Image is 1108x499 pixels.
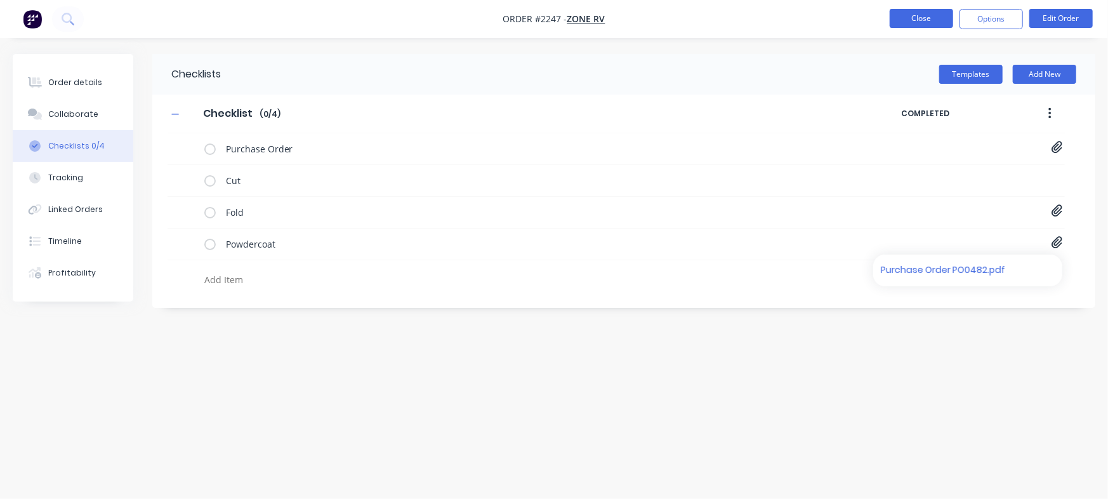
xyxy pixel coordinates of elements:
[567,13,605,25] a: Zone RV
[260,109,280,120] span: ( 0 / 4 )
[13,67,133,98] button: Order details
[960,9,1023,29] button: Options
[48,236,82,247] div: Timeline
[13,162,133,194] button: Tracking
[902,108,1010,119] span: COMPLETED
[221,140,845,158] textarea: Purchase Order
[48,77,102,88] div: Order details
[13,225,133,257] button: Timeline
[195,104,260,123] input: Enter Checklist name
[890,9,953,28] button: Close
[152,54,221,95] div: Checklists
[13,130,133,162] button: Checklists 0/4
[221,203,845,222] textarea: Fold
[48,109,98,120] div: Collaborate
[221,171,845,190] textarea: Cut
[48,172,83,183] div: Tracking
[13,194,133,225] button: Linked Orders
[881,264,1029,277] a: Purchase Order PO0482.pdf
[939,65,1003,84] button: Templates
[48,267,96,279] div: Profitability
[48,140,105,152] div: Checklists 0/4
[48,204,103,215] div: Linked Orders
[503,13,567,25] span: Order #2247 -
[1029,9,1093,28] button: Edit Order
[23,10,42,29] img: Factory
[13,98,133,130] button: Collaborate
[1013,65,1076,84] button: Add New
[221,235,845,253] textarea: Powdercoat
[13,257,133,289] button: Profitability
